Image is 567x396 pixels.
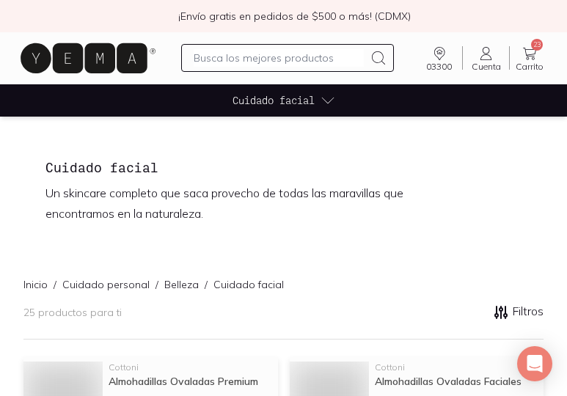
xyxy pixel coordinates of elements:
[416,45,462,71] a: Entrega a: 03300
[492,304,544,321] a: Filtros
[516,61,544,72] span: Carrito
[213,277,284,292] p: Cuidado facial
[109,363,269,372] div: Cottoni
[199,277,213,292] span: /
[48,277,62,292] span: /
[194,49,364,67] input: Busca los mejores productos
[426,61,452,72] span: 03300
[23,306,122,319] p: 25 productos para ti
[472,61,501,72] span: Cuenta
[510,45,549,71] a: 23Carrito
[45,158,424,177] h1: Cuidado facial
[62,278,150,291] a: Cuidado personal
[233,92,315,108] span: Cuidado facial
[463,45,509,71] a: Cuenta
[45,183,424,224] p: Un skincare completo que saca provecho de todas las maravillas que encontramos en la naturaleza.
[531,39,543,51] span: 23
[156,10,169,23] img: check
[23,278,48,291] a: Inicio
[150,277,164,292] span: /
[517,346,552,381] div: Open Intercom Messenger
[164,278,199,291] a: Belleza
[178,9,411,23] p: ¡Envío gratis en pedidos de $500 o más! (CDMX)
[375,363,535,372] div: Cottoni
